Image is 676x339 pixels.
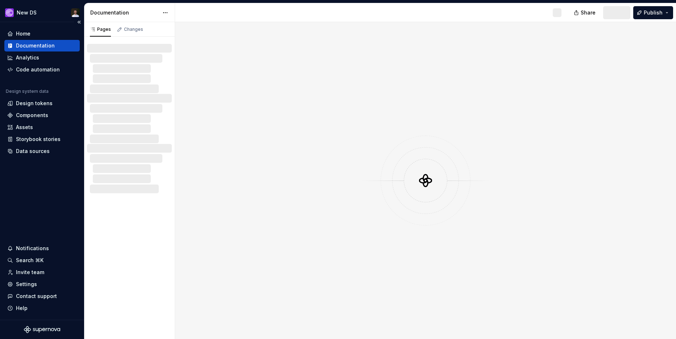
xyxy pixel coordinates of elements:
div: Search ⌘K [16,257,43,264]
button: Share [570,6,600,19]
button: Search ⌘K [4,255,80,266]
span: Share [581,9,596,16]
div: Assets [16,124,33,131]
div: Analytics [16,54,39,61]
a: Home [4,28,80,40]
div: Documentation [16,42,55,49]
a: Storybook stories [4,133,80,145]
div: Invite team [16,269,44,276]
div: New DS [17,9,37,16]
svg: Supernova Logo [24,326,60,333]
a: Analytics [4,52,80,63]
div: Changes [124,26,143,32]
div: Documentation [90,9,159,16]
button: Help [4,302,80,314]
a: Code automation [4,64,80,75]
div: Design tokens [16,100,53,107]
div: Settings [16,281,37,288]
button: Contact support [4,290,80,302]
button: Publish [633,6,673,19]
div: Help [16,305,28,312]
button: Notifications [4,243,80,254]
a: Design tokens [4,98,80,109]
a: Settings [4,278,80,290]
div: Code automation [16,66,60,73]
a: Components [4,109,80,121]
a: Documentation [4,40,80,51]
img: Tomas [71,8,80,17]
a: Data sources [4,145,80,157]
div: Notifications [16,245,49,252]
div: Components [16,112,48,119]
a: Invite team [4,266,80,278]
button: Collapse sidebar [74,17,84,27]
a: Assets [4,121,80,133]
div: Storybook stories [16,136,61,143]
div: Home [16,30,30,37]
div: Pages [90,26,111,32]
div: Data sources [16,148,50,155]
button: New DSTomas [1,5,83,20]
img: ea0f8e8f-8665-44dd-b89f-33495d2eb5f1.png [5,8,14,17]
span: Publish [644,9,663,16]
div: Contact support [16,293,57,300]
div: Design system data [6,88,49,94]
